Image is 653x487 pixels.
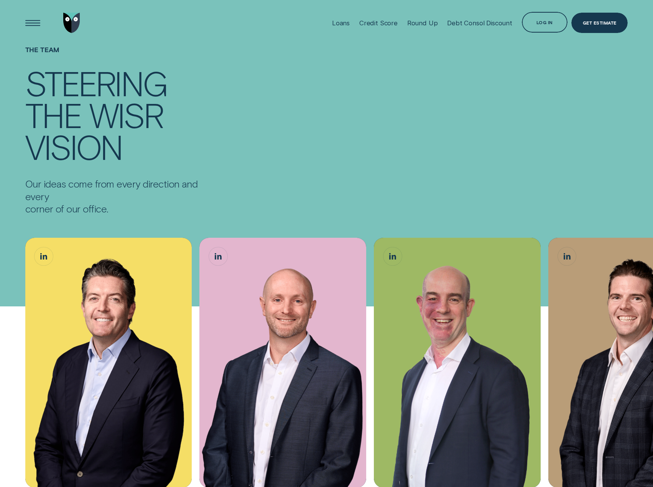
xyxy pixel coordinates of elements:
[89,99,163,130] div: Wisr
[522,12,567,33] button: Log in
[25,67,167,99] div: Steering
[25,46,224,67] h1: The Team
[209,247,227,266] a: Matthew Lewis, Chief Financial Officer LinkedIn button
[63,13,81,33] img: Wisr
[332,19,350,27] div: Loans
[447,19,512,27] div: Debt Consol Discount
[23,13,43,33] button: Open Menu
[25,130,123,162] div: vision
[35,247,53,266] a: Andrew Goodwin, Chief Executive Officer LinkedIn button
[25,99,81,130] div: the
[383,247,402,266] a: Sam Harding, Chief Operating Officer LinkedIn button
[25,178,224,215] p: Our ideas come from every direction and every corner of our office.
[407,19,438,27] div: Round Up
[359,19,398,27] div: Credit Score
[25,67,224,163] h4: Steering the Wisr vision
[558,247,576,266] a: James Goodwin, Chief Growth Officer LinkedIn button
[571,13,628,33] a: Get Estimate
